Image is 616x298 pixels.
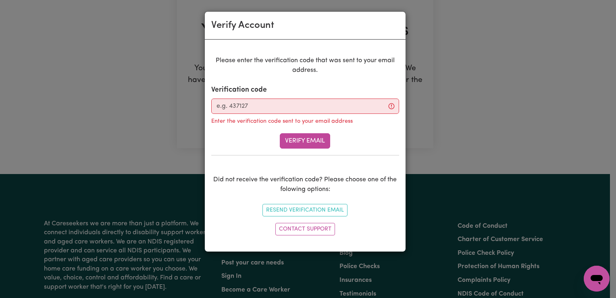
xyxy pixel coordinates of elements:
[275,223,335,235] a: Contact Support
[211,117,353,126] p: Enter the verification code sent to your email address
[280,133,330,149] button: Verify Email
[211,56,399,75] p: Please enter the verification code that was sent to your email address.
[211,18,274,33] div: Verify Account
[211,175,399,194] p: Did not receive the verification code? Please choose one of the folowing options:
[262,204,348,216] button: Resend Verification Email
[211,85,267,95] label: Verification code
[584,266,610,292] iframe: Button to launch messaging window
[211,99,399,114] input: e.g. 437127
